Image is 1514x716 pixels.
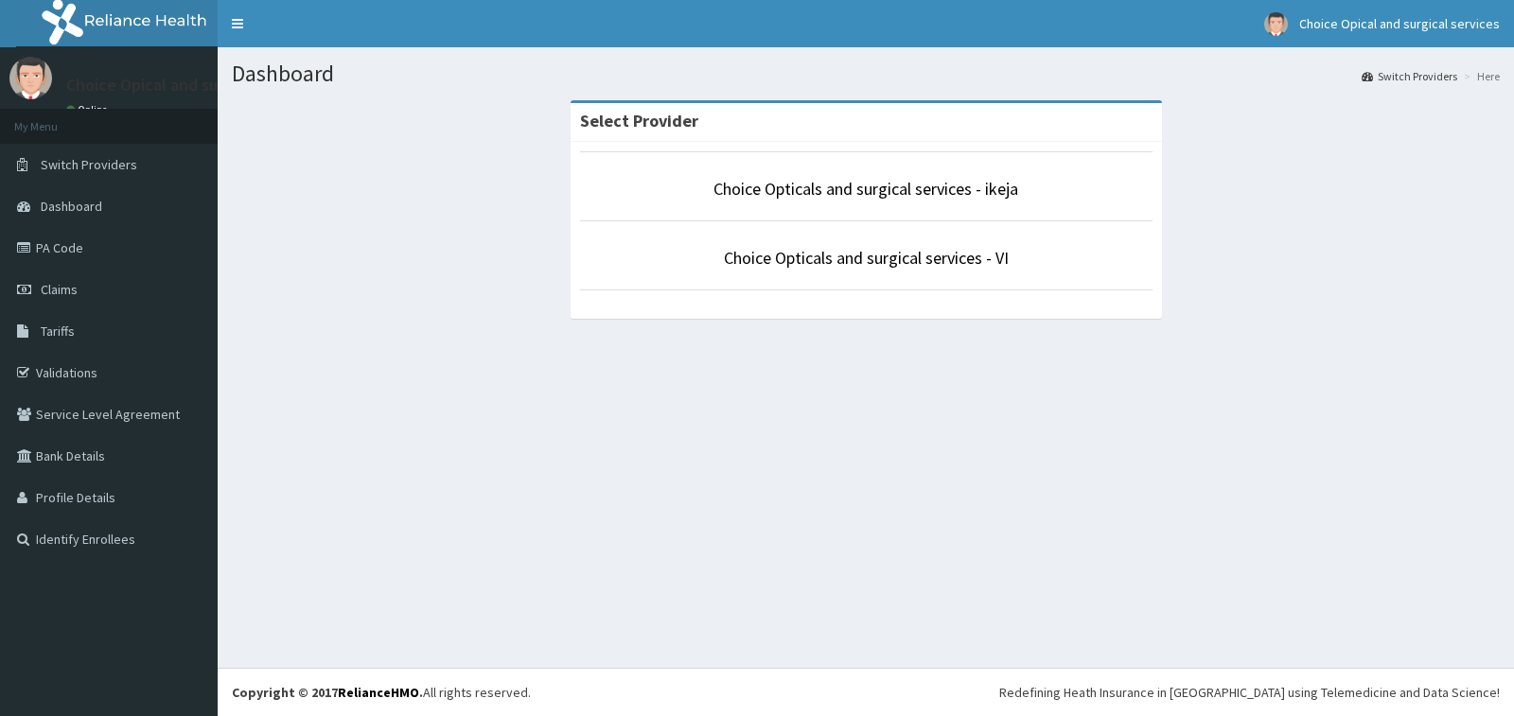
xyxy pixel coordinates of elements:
[41,156,137,173] span: Switch Providers
[1264,12,1288,36] img: User Image
[9,57,52,99] img: User Image
[724,247,1009,269] a: Choice Opticals and surgical services - VI
[580,110,698,131] strong: Select Provider
[41,198,102,215] span: Dashboard
[66,103,112,116] a: Online
[999,683,1500,702] div: Redefining Heath Insurance in [GEOGRAPHIC_DATA] using Telemedicine and Data Science!
[232,684,423,701] strong: Copyright © 2017 .
[232,61,1500,86] h1: Dashboard
[218,668,1514,716] footer: All rights reserved.
[66,77,323,94] p: Choice Opical and surgical services
[1362,68,1457,84] a: Switch Providers
[1299,15,1500,32] span: Choice Opical and surgical services
[41,323,75,340] span: Tariffs
[41,281,78,298] span: Claims
[338,684,419,701] a: RelianceHMO
[713,178,1018,200] a: Choice Opticals and surgical services - ikeja
[1459,68,1500,84] li: Here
